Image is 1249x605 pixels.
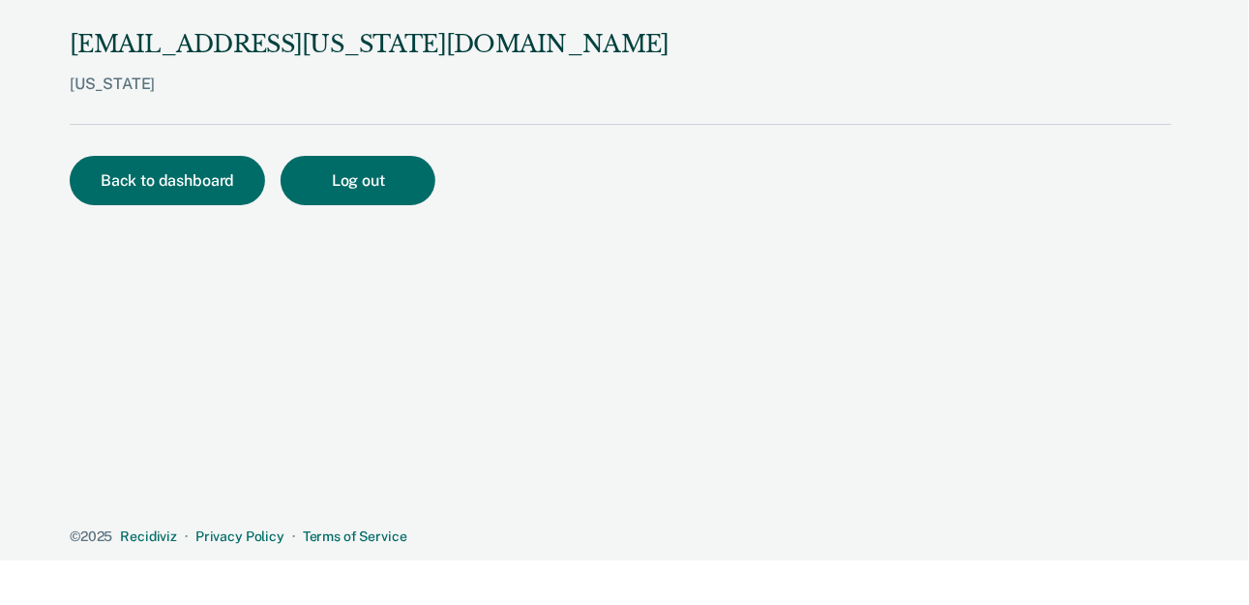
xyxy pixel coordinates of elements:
span: © 2025 [70,529,112,544]
a: Terms of Service [303,529,407,544]
a: Recidiviz [120,529,177,544]
button: Log out [281,156,435,205]
a: Back to dashboard [70,173,281,189]
div: [US_STATE] [70,75,669,124]
div: · · [70,529,1172,545]
button: Back to dashboard [70,156,265,205]
div: [EMAIL_ADDRESS][US_STATE][DOMAIN_NAME] [70,31,669,59]
a: Privacy Policy [195,529,284,544]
